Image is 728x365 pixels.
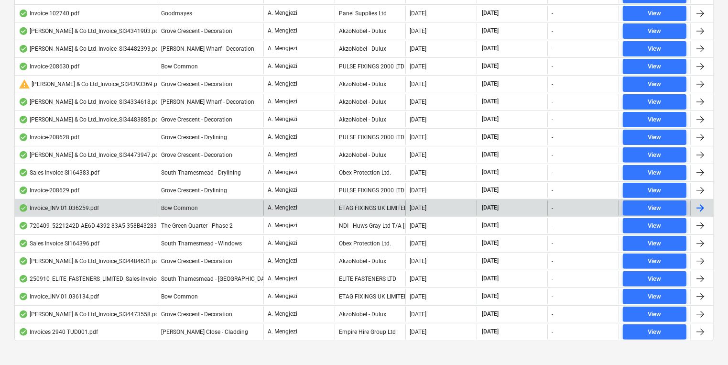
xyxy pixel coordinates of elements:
div: [PERSON_NAME] & Co Ltd_Invoice_SI34483885.pdf [19,116,161,123]
button: View [623,200,686,216]
div: - [552,329,553,335]
p: A. Mengjezi [268,27,297,35]
div: [DATE] [410,63,426,70]
p: A. Mengjezi [268,257,297,265]
div: View [648,327,662,338]
div: - [552,240,553,247]
span: Newton Close - Cladding [161,329,248,335]
p: A. Mengjezi [268,292,297,300]
div: View [648,274,662,285]
div: [DATE] [410,311,426,318]
div: PULSE FIXINGS 2000 LTD [335,59,406,74]
button: View [623,165,686,180]
p: A. Mengjezi [268,186,297,194]
span: The Green Quarter - Phase 2 [161,222,233,229]
span: Grove Crescent - Decoration [161,258,232,265]
div: Invoice-208628.pdf [19,133,79,141]
div: View [648,256,662,267]
div: PULSE FIXINGS 2000 LTD [335,183,406,198]
div: Chat Widget [680,319,728,365]
div: OCR finished [19,116,28,123]
div: View [648,203,662,214]
div: View [648,309,662,320]
div: Obex Protection Ltd. [335,165,406,180]
button: View [623,94,686,110]
div: OCR finished [19,45,28,53]
span: [DATE] [481,292,500,300]
span: [DATE] [481,80,500,88]
div: [PERSON_NAME] & Co Ltd_Invoice_SI34473947.pdf [19,151,161,159]
div: - [552,169,553,176]
div: View [648,221,662,232]
div: - [552,187,553,194]
div: - [552,205,553,211]
div: [DATE] [410,45,426,52]
div: View [648,114,662,125]
p: A. Mengjezi [268,239,297,247]
div: OCR finished [19,310,28,318]
p: A. Mengjezi [268,310,297,318]
span: Grove Crescent - Decoration [161,152,232,158]
div: Invoice-208630.pdf [19,63,79,70]
span: South Thamesmead - Soffits [161,276,273,282]
div: 250910_ELITE_FASTENERS_LIMITED_Sales-Invoice_79615.pdf [19,275,188,283]
div: PULSE FIXINGS 2000 LTD [335,130,406,145]
div: AkzoNobel - Dulux [335,307,406,322]
div: OCR finished [19,257,28,265]
div: View [648,238,662,249]
div: View [648,150,662,161]
span: Grove Crescent - Decoration [161,81,232,88]
div: - [552,63,553,70]
div: OCR finished [19,151,28,159]
div: [PERSON_NAME] & Co Ltd_Invoice_SI34393369.pdf [19,78,163,90]
p: A. Mengjezi [268,98,297,106]
div: [PERSON_NAME] & Co Ltd_Invoice_SI34473558.pdf [19,310,161,318]
button: View [623,307,686,322]
div: [DATE] [410,276,426,282]
div: OCR finished [19,169,28,177]
p: A. Mengjezi [268,328,297,336]
div: [DATE] [410,240,426,247]
div: [DATE] [410,116,426,123]
div: OCR finished [19,240,28,247]
span: warning [19,78,30,90]
div: ETAG FIXINGS UK LIMITED [335,200,406,216]
div: OCR finished [19,187,28,194]
span: [DATE] [481,133,500,141]
div: [PERSON_NAME] & Co Ltd_Invoice_SI34484631.pdf [19,257,161,265]
span: Grove Crescent - Drylining [161,134,227,141]
div: - [552,28,553,34]
div: OCR finished [19,63,28,70]
div: - [552,276,553,282]
div: - [552,45,553,52]
div: OCR finished [19,204,28,212]
div: [DATE] [410,187,426,194]
div: View [648,167,662,178]
p: A. Mengjezi [268,133,297,141]
div: View [648,97,662,108]
div: AkzoNobel - Dulux [335,77,406,92]
div: AkzoNobel - Dulux [335,112,406,127]
div: ETAG FIXINGS UK LIMITED [335,289,406,304]
span: Montgomery's Wharf - Decoration [161,99,254,105]
div: - [552,134,553,141]
div: View [648,185,662,196]
button: View [623,289,686,304]
div: - [552,116,553,123]
div: [DATE] [410,134,426,141]
span: Grove Crescent - Decoration [161,28,232,34]
span: Grove Crescent - Drylining [161,187,227,194]
div: AkzoNobel - Dulux [335,23,406,39]
div: OCR finished [19,98,28,106]
span: [DATE] [481,328,500,336]
p: A. Mengjezi [268,151,297,159]
div: OCR finished [19,328,28,336]
div: [DATE] [410,205,426,211]
button: View [623,147,686,163]
div: AkzoNobel - Dulux [335,147,406,163]
span: [DATE] [481,186,500,194]
span: [DATE] [481,98,500,106]
div: AkzoNobel - Dulux [335,254,406,269]
p: A. Mengjezi [268,221,297,230]
p: A. Mengjezi [268,44,297,53]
